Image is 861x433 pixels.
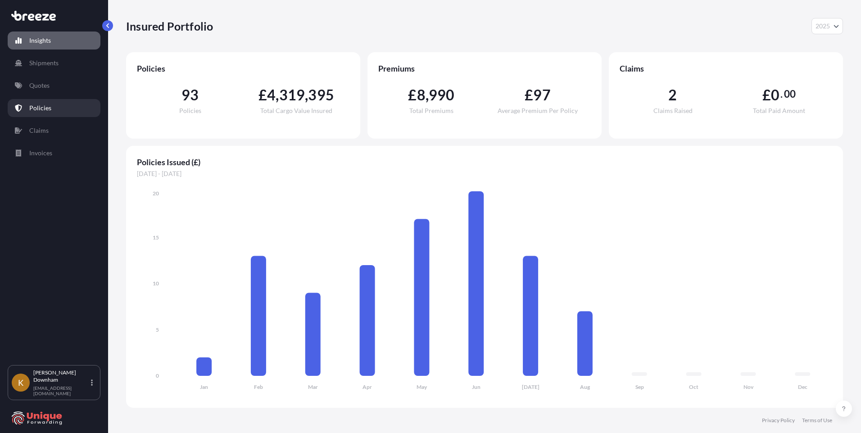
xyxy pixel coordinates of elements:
p: Insights [29,36,51,45]
tspan: 5 [156,326,159,333]
tspan: 15 [153,234,159,241]
p: [EMAIL_ADDRESS][DOMAIN_NAME] [33,385,89,396]
p: [PERSON_NAME] Downham [33,369,89,383]
span: , [305,88,308,102]
span: 00 [784,90,796,98]
tspan: Jan [200,383,208,390]
span: £ [762,88,771,102]
tspan: Jun [472,383,480,390]
span: 97 [533,88,550,102]
span: , [276,88,279,102]
span: Claims [620,63,832,74]
span: Policies Issued (£) [137,157,832,167]
p: Insured Portfolio [126,19,213,33]
span: K [18,378,23,387]
tspan: Dec [798,383,807,390]
a: Insights [8,32,100,50]
tspan: [DATE] [522,383,539,390]
span: 319 [279,88,305,102]
span: 93 [181,88,199,102]
span: £ [525,88,533,102]
span: Policies [137,63,349,74]
span: 8 [417,88,426,102]
tspan: May [417,383,427,390]
span: £ [408,88,417,102]
a: Claims [8,122,100,140]
tspan: Aug [580,383,590,390]
tspan: Nov [743,383,754,390]
span: , [426,88,429,102]
tspan: Sep [635,383,644,390]
span: 0 [771,88,779,102]
p: Quotes [29,81,50,90]
span: [DATE] - [DATE] [137,169,832,178]
a: Terms of Use [802,417,832,424]
button: Year Selector [811,18,843,34]
span: . [780,90,783,98]
span: £ [258,88,267,102]
p: Claims [29,126,49,135]
span: Claims Raised [653,108,693,114]
span: 395 [308,88,334,102]
p: Shipments [29,59,59,68]
a: Shipments [8,54,100,72]
p: Policies [29,104,51,113]
tspan: 10 [153,280,159,287]
a: Invoices [8,144,100,162]
tspan: Apr [363,383,372,390]
tspan: 0 [156,372,159,379]
a: Policies [8,99,100,117]
span: Total Paid Amount [753,108,805,114]
img: organization-logo [11,411,63,425]
span: Average Premium Per Policy [498,108,578,114]
a: Quotes [8,77,100,95]
span: Premiums [378,63,591,74]
span: Total Cargo Value Insured [260,108,332,114]
span: Policies [179,108,201,114]
span: 4 [267,88,276,102]
span: 2 [668,88,677,102]
p: Invoices [29,149,52,158]
span: 2025 [816,22,830,31]
a: Privacy Policy [762,417,795,424]
span: Total Premiums [409,108,453,114]
tspan: Feb [254,383,263,390]
tspan: Oct [689,383,698,390]
tspan: Mar [308,383,318,390]
tspan: 20 [153,190,159,197]
span: 990 [429,88,455,102]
